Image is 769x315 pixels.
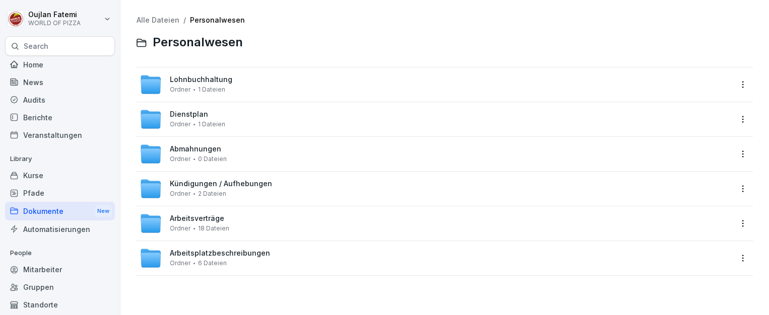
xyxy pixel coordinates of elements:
[153,35,243,50] span: Personalwesen
[28,20,81,27] p: WORLD OF PIZZA
[5,126,115,144] a: Veranstaltungen
[5,261,115,278] a: Mitarbeiter
[198,225,229,232] span: 18 Dateien
[140,247,732,269] a: ArbeitsplatzbeschreibungenOrdner6 Dateien
[190,16,245,24] a: Personalwesen
[137,16,179,24] a: Alle Dateien
[5,167,115,184] a: Kurse
[5,245,115,261] p: People
[140,73,732,96] a: LohnbuchhaltungOrdner1 Dateien
[198,121,225,128] span: 1 Dateien
[24,41,48,51] p: Search
[5,202,115,220] div: Dokumente
[170,180,272,188] span: Kündigungen / Aufhebungen
[170,75,232,84] span: Lohnbuchhaltung
[140,108,732,130] a: DienstplanOrdner1 Dateien
[95,205,112,217] div: New
[170,86,190,93] span: Ordner
[198,155,227,163] span: 0 Dateien
[198,86,225,93] span: 1 Dateien
[140,178,732,200] a: Kündigungen / AufhebungenOrdner2 Dateien
[198,190,226,197] span: 2 Dateien
[170,260,190,267] span: Ordner
[170,249,270,258] span: Arbeitsplatzbeschreibungen
[140,143,732,165] a: AbmahnungenOrdner0 Dateien
[170,145,221,153] span: Abmahnungen
[5,151,115,167] p: Library
[170,214,224,223] span: Arbeitsverträge
[170,110,208,119] span: Dienstplan
[5,109,115,126] a: Berichte
[5,220,115,238] a: Automatisierungen
[5,56,115,73] a: Home
[5,278,115,296] a: Gruppen
[170,155,190,163] span: Ordner
[5,184,115,202] a: Pfade
[170,225,190,232] span: Ordner
[5,91,115,109] a: Audits
[5,73,115,91] a: News
[140,212,732,234] a: ArbeitsverträgeOrdner18 Dateien
[170,121,190,128] span: Ordner
[28,11,81,19] p: Oujlan Fatemi
[5,296,115,313] a: Standorte
[170,190,190,197] span: Ordner
[5,202,115,220] a: DokumenteNew
[198,260,227,267] span: 6 Dateien
[183,16,186,25] span: /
